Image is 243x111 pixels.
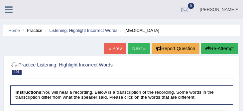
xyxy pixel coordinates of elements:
a: Listening: Highlight Incorrect Words [49,28,117,33]
span: 191 [12,70,22,75]
a: Next » [128,43,150,54]
a: Home [8,28,20,33]
b: Instructions: [15,90,43,95]
h2: Practice Listening: Highlight Incorrect Words [10,61,148,75]
li: Practice [21,27,42,34]
button: Report Question [152,43,199,54]
li: [MEDICAL_DATA] [119,27,159,34]
a: « Prev [104,43,126,54]
h4: You will hear a recording. Below is a transcription of the recording. Some words in the transcrip... [10,85,233,104]
span: 0 [188,3,194,9]
button: Re-Attempt [201,43,238,54]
